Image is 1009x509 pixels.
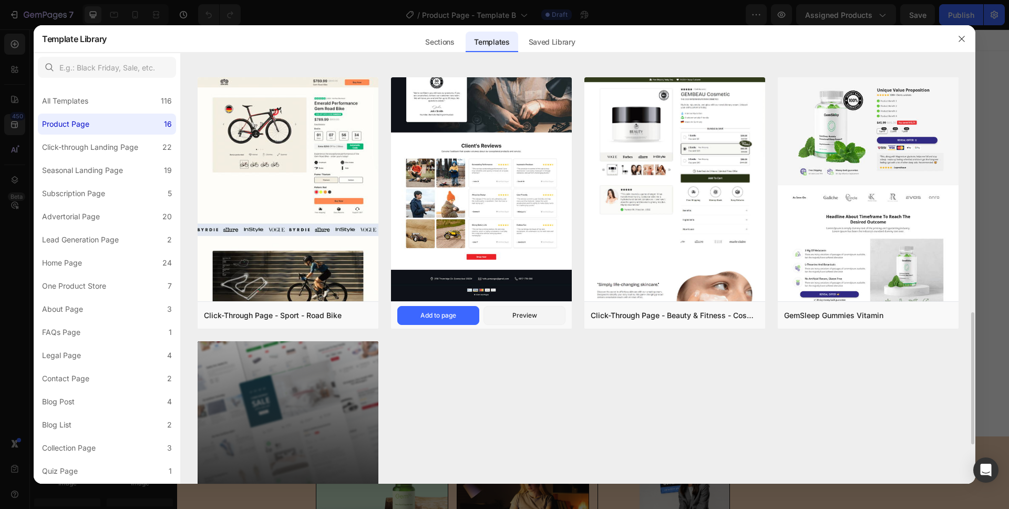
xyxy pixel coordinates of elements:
div: 24 [162,257,172,269]
div: Product Page [42,118,89,130]
h2: Template Library [42,25,107,53]
div: Lead Generation Page [42,233,119,246]
button: Carousel Back Arrow [102,188,132,218]
div: About Page [42,303,83,315]
button: Preview [483,306,565,325]
div: Collection Page [42,442,96,454]
div: Contact Page [42,372,89,385]
div: 22 [162,141,172,154]
button: Carousel Next Arrow [701,188,730,218]
div: 1 [169,465,172,477]
div: 116 [161,95,172,107]
div: 5 [168,187,172,200]
img: gempages_539117088627754116-ad085a66-57bc-4109-8399-ddf96e6ff951.webp [139,424,271,502]
div: 4 [167,349,172,362]
div: Subscription Page [42,187,105,200]
div: 19 [164,164,172,177]
div: Click-Through Page - Sport - Road Bike [204,309,342,322]
div: 2 [167,372,172,385]
div: FAQs Page [42,326,80,339]
button: Dot [413,375,419,382]
div: Advertorial Page [42,210,100,223]
div: 2 [167,233,172,246]
div: Click-Through Page - Beauty & Fitness - Cosmetic [591,309,759,322]
div: 3 [167,442,172,454]
div: Click-through Landing Page [42,141,138,154]
div: Quiz Page [42,465,78,477]
div: Sections [417,32,462,53]
div: Legal Page [42,349,81,362]
input: E.g.: Black Friday, Sale, etc. [38,57,176,78]
div: 20 [162,210,172,223]
div: 3 [167,303,172,315]
div: Seasonal Landing Page [42,164,123,177]
div: Preview [512,311,537,320]
div: 4 [167,395,172,408]
div: 16 [164,118,172,130]
div: 2 [167,419,172,431]
button: Add to page [397,306,479,325]
div: Blog Post [42,395,75,408]
div: Blog List [42,419,71,431]
div: 7 [168,280,172,292]
img: gempages_539117088627754116-ad085a66-57bc-4109-8399-ddf96e6ff951.webp [139,39,693,367]
div: One Product Store [42,280,106,292]
div: Open Intercom Messenger [973,457,998,483]
div: 1 [169,326,172,339]
div: Add to page [420,311,456,320]
div: Templates [466,32,518,53]
div: Home Page [42,257,82,269]
div: Saved Library [520,32,584,53]
div: All Templates [42,95,88,107]
div: GemSleep Gummies Vitamin [784,309,883,322]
